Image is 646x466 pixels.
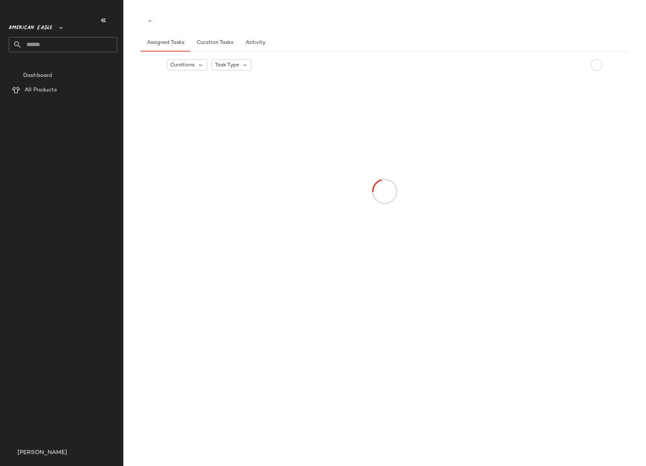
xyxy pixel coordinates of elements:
[215,61,239,69] span: Task Type
[25,86,57,94] span: All Products
[17,449,67,457] span: [PERSON_NAME]
[23,71,52,80] span: Dashboard
[9,20,52,33] span: American Eagle
[245,40,265,46] span: Activity
[196,40,233,46] span: Curation Tasks
[147,40,184,46] span: Assigned Tasks
[170,61,195,69] span: Curations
